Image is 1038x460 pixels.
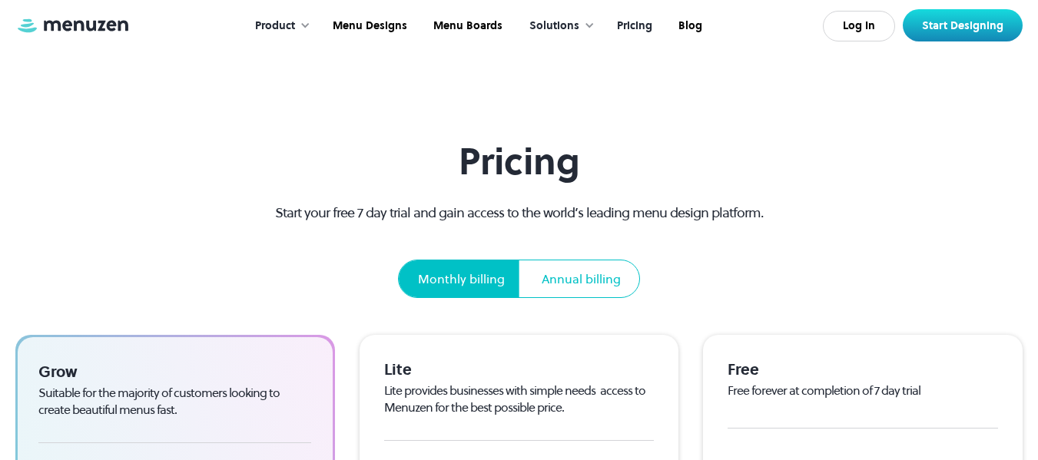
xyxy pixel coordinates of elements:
[38,362,311,382] div: Grow
[418,270,505,288] div: Monthly billing
[384,382,655,415] div: Lite provides businesses with simple needs access to Menuzen for the best possible price.
[664,2,714,50] a: Blog
[728,382,998,399] div: Free forever at completion of 7 day trial
[318,2,419,50] a: Menu Designs
[247,202,791,223] p: Start your free 7 day trial and gain access to the world’s leading menu design platform.
[728,359,998,379] div: Free
[903,9,1023,41] a: Start Designing
[247,140,791,184] h1: Pricing
[419,2,514,50] a: Menu Boards
[823,11,895,41] a: Log In
[384,359,655,379] div: Lite
[542,270,621,288] div: Annual billing
[514,2,602,50] div: Solutions
[529,18,579,35] div: Solutions
[602,2,664,50] a: Pricing
[240,2,318,50] div: Product
[38,385,311,418] div: Suitable for the majority of customers looking to create beautiful menus fast.
[255,18,295,35] div: Product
